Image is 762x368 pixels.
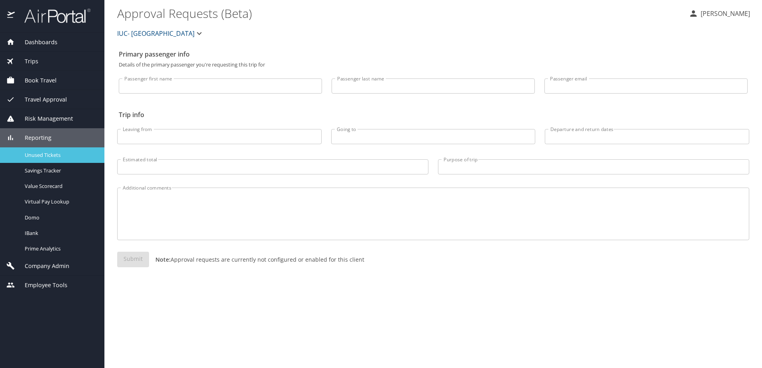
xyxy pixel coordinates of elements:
span: Virtual Pay Lookup [25,198,95,206]
h2: Trip info [119,108,748,121]
span: Company Admin [15,262,69,270]
strong: Note: [155,256,171,263]
p: [PERSON_NAME] [698,9,750,18]
button: [PERSON_NAME] [685,6,753,21]
img: icon-airportal.png [7,8,16,23]
span: Travel Approval [15,95,67,104]
span: Risk Management [15,114,73,123]
span: Domo [25,214,95,221]
span: Savings Tracker [25,167,95,174]
h1: Approval Requests (Beta) [117,1,682,25]
p: Approval requests are currently not configured or enabled for this client [149,255,364,264]
span: IUC- [GEOGRAPHIC_DATA] [117,28,194,39]
p: Details of the primary passenger you're requesting this trip for [119,62,748,67]
span: Book Travel [15,76,57,85]
span: Unused Tickets [25,151,95,159]
button: IUC- [GEOGRAPHIC_DATA] [114,25,207,41]
span: Employee Tools [15,281,67,290]
span: Reporting [15,133,51,142]
span: Dashboards [15,38,57,47]
span: Trips [15,57,38,66]
img: airportal-logo.png [16,8,90,23]
span: IBank [25,229,95,237]
span: Prime Analytics [25,245,95,253]
h2: Primary passenger info [119,48,748,61]
span: Value Scorecard [25,182,95,190]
